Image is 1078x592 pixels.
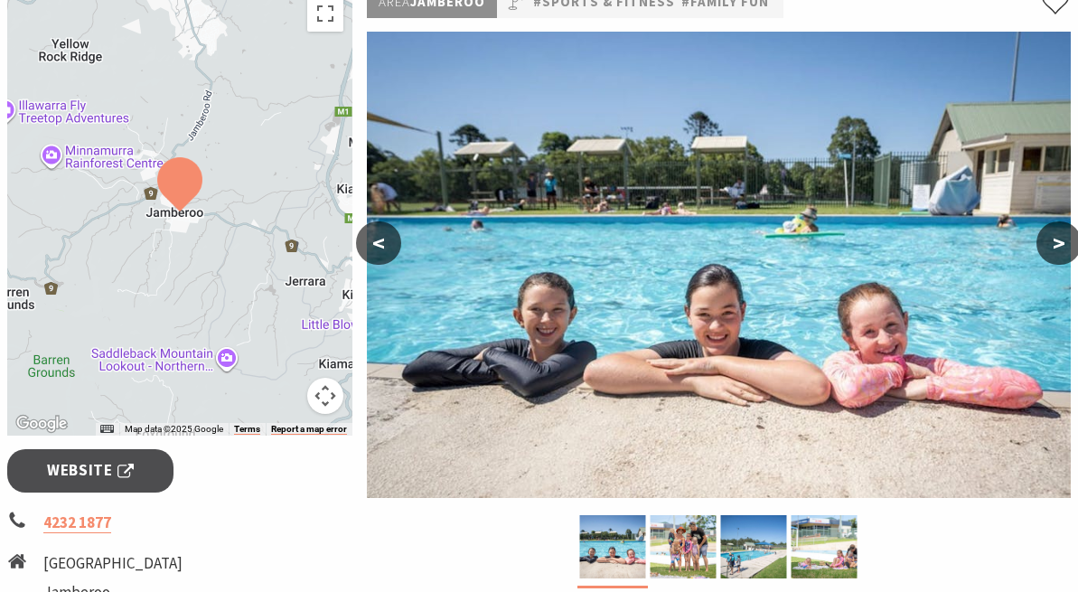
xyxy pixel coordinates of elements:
[100,423,113,436] button: Keyboard shortcuts
[12,412,71,436] img: Google
[43,551,219,576] li: [GEOGRAPHIC_DATA]
[43,512,111,533] a: 4232 1877
[125,424,223,434] span: Map data ©2025 Google
[271,424,347,435] a: Report a map error
[367,32,1072,498] img: Jamberoo Pool
[234,424,260,435] a: Terms (opens in new tab)
[792,515,858,578] img: Jamberoo Pool
[307,378,343,414] button: Map camera controls
[12,412,71,436] a: Click to see this area on Google Maps
[580,515,646,578] img: Jamberoo Pool
[47,458,134,483] span: Website
[721,515,787,578] img: Jamberoo Pool
[651,515,717,578] img: Jamberoo Pool
[7,449,173,492] a: Website
[356,221,401,265] button: <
